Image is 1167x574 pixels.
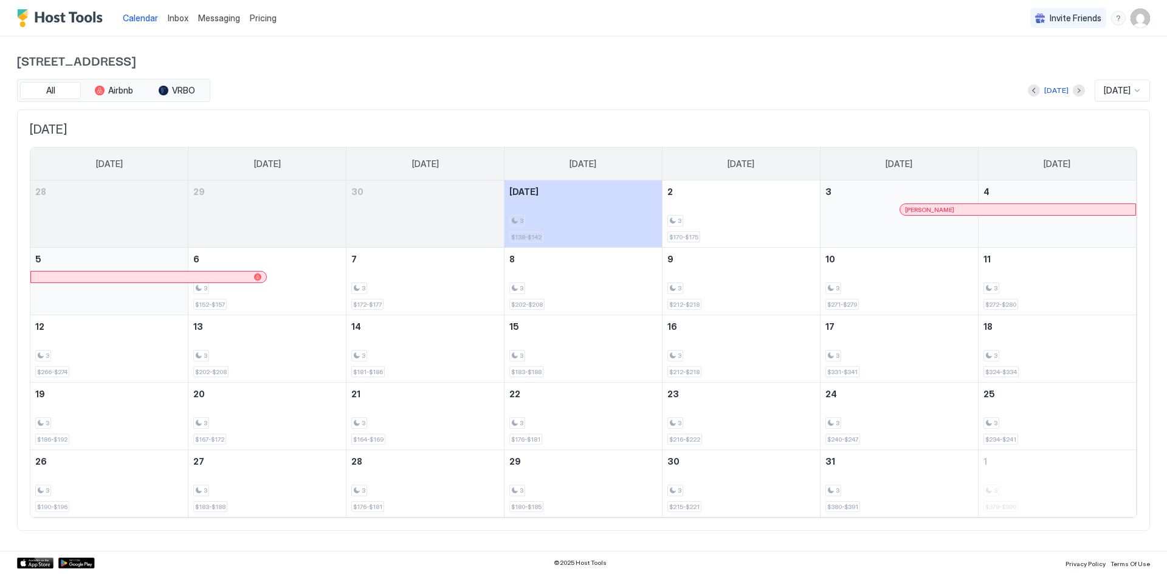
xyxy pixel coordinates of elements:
[123,13,158,23] span: Calendar
[663,383,820,405] a: October 23, 2025
[30,383,188,450] td: October 19, 2025
[20,82,81,99] button: All
[669,301,700,309] span: $212-$218
[663,180,820,203] a: October 2, 2025
[58,558,95,569] a: Google Play Store
[353,503,382,511] span: $176-$181
[504,248,663,315] td: October 8, 2025
[46,85,55,96] span: All
[979,315,1136,338] a: October 18, 2025
[715,148,766,180] a: Thursday
[520,352,523,360] span: 3
[1110,560,1150,567] span: Terms Of Use
[1073,84,1085,97] button: Next month
[83,82,144,99] button: Airbnb
[994,352,997,360] span: 3
[662,315,820,383] td: October 16, 2025
[254,159,281,169] span: [DATE]
[168,12,188,24] a: Inbox
[504,180,662,203] a: October 1, 2025
[1065,556,1106,569] a: Privacy Policy
[978,180,1136,248] td: October 4, 2025
[728,159,754,169] span: [DATE]
[30,248,188,270] a: October 5, 2025
[46,419,49,427] span: 3
[346,383,504,405] a: October 21, 2025
[978,383,1136,450] td: October 25, 2025
[30,248,188,315] td: October 5, 2025
[30,315,188,338] a: October 12, 2025
[1111,11,1126,26] div: menu
[678,352,681,360] span: 3
[1065,560,1106,567] span: Privacy Policy
[820,180,978,248] td: October 3, 2025
[204,352,207,360] span: 3
[504,315,662,338] a: October 15, 2025
[108,85,133,96] span: Airbnb
[17,9,108,27] a: Host Tools Logo
[504,383,663,450] td: October 22, 2025
[663,450,820,473] a: October 30, 2025
[825,186,831,197] span: 3
[1050,13,1101,24] span: Invite Friends
[504,248,662,270] a: October 8, 2025
[346,180,504,203] a: September 30, 2025
[873,148,924,180] a: Friday
[509,321,519,332] span: 15
[820,248,978,315] td: October 10, 2025
[37,503,67,511] span: $190-$196
[188,248,346,315] td: October 6, 2025
[978,315,1136,383] td: October 18, 2025
[188,383,346,405] a: October 20, 2025
[983,389,995,399] span: 25
[663,248,820,270] a: October 9, 2025
[983,186,990,197] span: 4
[994,284,997,292] span: 3
[511,436,540,443] span: $176-$181
[17,79,210,102] div: tab-group
[827,368,858,376] span: $331-$341
[504,450,662,473] a: October 29, 2025
[353,436,384,443] span: $164-$169
[509,254,515,264] span: 8
[504,383,662,405] a: October 22, 2025
[1028,84,1040,97] button: Previous month
[204,487,207,494] span: 3
[985,368,1017,376] span: $324-$334
[979,180,1136,203] a: October 4, 2025
[979,383,1136,405] a: October 25, 2025
[193,456,204,466] span: 27
[188,315,346,383] td: October 13, 2025
[35,254,41,264] span: 5
[827,503,858,511] span: $380-$391
[983,254,991,264] span: 11
[204,284,207,292] span: 3
[412,159,439,169] span: [DATE]
[346,450,504,473] a: October 28, 2025
[678,284,681,292] span: 3
[353,301,382,309] span: $172-$177
[669,368,700,376] span: $212-$218
[554,559,607,567] span: © 2025 Host Tools
[520,217,523,225] span: 3
[836,487,839,494] span: 3
[1131,9,1150,28] div: User profile
[84,148,135,180] a: Sunday
[520,419,523,427] span: 3
[821,315,978,338] a: October 17, 2025
[1031,148,1083,180] a: Saturday
[346,450,504,518] td: October 28, 2025
[504,450,663,518] td: October 29, 2025
[509,389,520,399] span: 22
[188,180,346,248] td: September 29, 2025
[346,248,504,315] td: October 7, 2025
[30,315,188,383] td: October 12, 2025
[17,558,53,569] div: App Store
[979,248,1136,270] a: October 11, 2025
[836,419,839,427] span: 3
[827,301,857,309] span: $271-$279
[511,301,543,309] span: $202-$208
[195,503,225,511] span: $183-$188
[905,206,954,214] span: [PERSON_NAME]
